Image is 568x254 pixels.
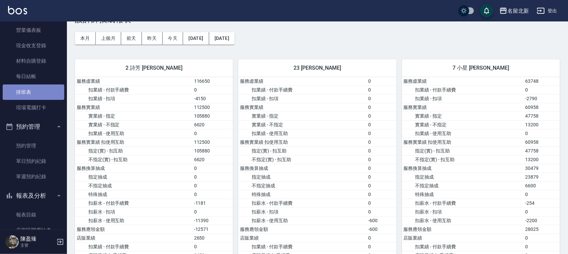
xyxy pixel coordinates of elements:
[238,225,367,234] td: 服務應領金額
[96,32,121,45] button: 上個月
[523,181,560,190] td: 6600
[238,242,367,251] td: 扣業績 - 付款手續費
[75,112,192,120] td: 實業績 - 指定
[367,181,396,190] td: 0
[367,234,396,242] td: 0
[402,181,524,190] td: 不指定抽成
[523,103,560,112] td: 60958
[75,129,192,138] td: 扣業績 - 使用互助
[402,77,524,86] td: 服務虛業績
[3,207,64,223] a: 報表目錄
[523,207,560,216] td: 0
[402,173,524,181] td: 指定抽成
[402,242,524,251] td: 扣業績 - 付款手續費
[367,77,396,86] td: 0
[192,207,233,216] td: 0
[192,129,233,138] td: 0
[192,181,233,190] td: 0
[238,129,367,138] td: 扣業績 - 使用互助
[192,216,233,225] td: -11390
[238,77,367,86] td: 服務虛業績
[209,32,235,45] button: [DATE]
[523,234,560,242] td: 0
[75,199,192,207] td: 扣薪水 - 付款手續費
[3,153,64,169] a: 單日預約紀錄
[367,225,396,234] td: -600
[192,199,233,207] td: -1181
[402,138,524,146] td: 服務實業績 扣使用互助
[402,190,524,199] td: 特殊抽成
[192,94,233,103] td: -4150
[238,138,367,146] td: 服務實業績 扣使用互助
[367,173,396,181] td: 0
[20,242,55,248] p: 主管
[75,138,192,146] td: 服務實業績 扣使用互助
[121,32,142,45] button: 前天
[75,146,192,155] td: 指定(實) - 扣互助
[497,4,532,18] button: 名留北新
[3,138,64,153] a: 預約管理
[523,190,560,199] td: 0
[523,77,560,86] td: 63748
[192,77,233,86] td: 116650
[367,199,396,207] td: 0
[192,242,233,251] td: 0
[8,6,27,14] img: Logo
[75,85,192,94] td: 扣業績 - 付款手續費
[402,155,524,164] td: 不指定(實) - 扣互助
[238,164,367,173] td: 服務換算抽成
[246,65,388,71] span: 23 [PERSON_NAME]
[238,173,367,181] td: 指定抽成
[75,32,96,45] button: 本月
[402,216,524,225] td: 扣薪水 - 使用互助
[238,207,367,216] td: 扣薪水 - 扣項
[192,120,233,129] td: 6620
[3,223,64,238] a: 店家區間累計表
[367,190,396,199] td: 0
[75,103,192,112] td: 服務實業績
[75,155,192,164] td: 不指定(實) - 扣互助
[523,242,560,251] td: 0
[192,103,233,112] td: 112500
[238,85,367,94] td: 扣業績 - 付款手續費
[402,225,524,234] td: 服務應領金額
[75,234,192,242] td: 店販業績
[238,120,367,129] td: 實業績 - 不指定
[75,242,192,251] td: 扣業績 - 付款手續費
[238,94,367,103] td: 扣業績 - 扣項
[402,94,524,103] td: 扣業績 - 扣項
[402,199,524,207] td: 扣薪水 - 付款手續費
[367,207,396,216] td: 0
[3,84,64,100] a: 排班表
[402,120,524,129] td: 實業績 - 不指定
[75,94,192,103] td: 扣業績 - 扣項
[523,164,560,173] td: 30479
[3,187,64,204] button: 報表及分析
[192,234,233,242] td: 2650
[192,146,233,155] td: 105880
[367,242,396,251] td: 0
[3,118,64,135] button: 預約管理
[163,32,183,45] button: 今天
[3,53,64,69] a: 材料自購登錄
[523,146,560,155] td: 47758
[523,138,560,146] td: 60958
[142,32,163,45] button: 昨天
[3,22,64,38] a: 營業儀表板
[20,236,55,242] h5: 陳盈臻
[238,103,367,112] td: 服務實業績
[367,155,396,164] td: 0
[238,216,367,225] td: 扣薪水 - 使用互助
[534,5,560,17] button: 登出
[523,199,560,207] td: -254
[5,235,19,249] img: Person
[238,112,367,120] td: 實業績 - 指定
[3,69,64,84] a: 每日結帳
[75,181,192,190] td: 不指定抽成
[402,112,524,120] td: 實業績 - 指定
[75,216,192,225] td: 扣薪水 - 使用互助
[238,234,367,242] td: 店販業績
[238,199,367,207] td: 扣薪水 - 付款手續費
[3,38,64,53] a: 現金收支登錄
[192,85,233,94] td: 0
